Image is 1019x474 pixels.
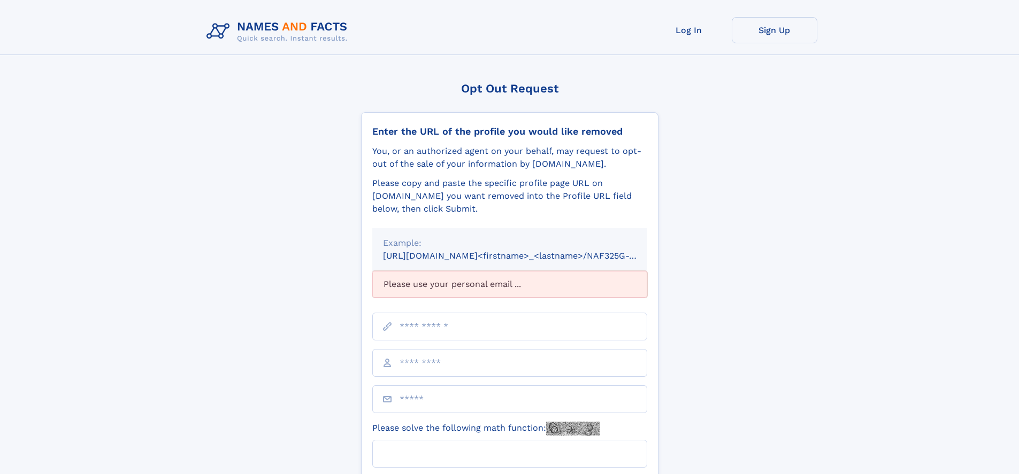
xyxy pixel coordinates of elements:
div: Example: [383,237,637,250]
div: Please copy and paste the specific profile page URL on [DOMAIN_NAME] you want removed into the Pr... [372,177,647,215]
a: Sign Up [732,17,817,43]
small: [URL][DOMAIN_NAME]<firstname>_<lastname>/NAF325G-xxxxxxxx [383,251,668,261]
img: Logo Names and Facts [202,17,356,46]
div: Opt Out Request [361,82,658,95]
label: Please solve the following math function: [372,422,600,436]
div: Enter the URL of the profile you would like removed [372,126,647,137]
div: You, or an authorized agent on your behalf, may request to opt-out of the sale of your informatio... [372,145,647,170]
div: Please use your personal email ... [372,271,647,298]
a: Log In [646,17,732,43]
